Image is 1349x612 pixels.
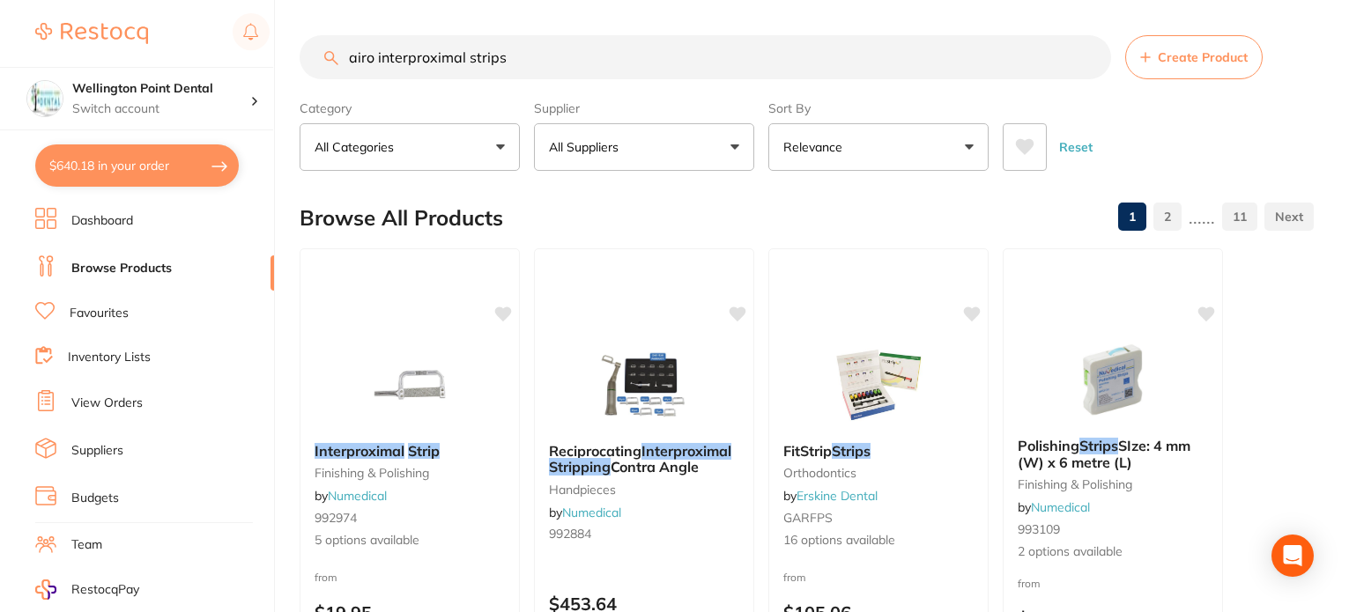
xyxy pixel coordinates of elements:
span: 993109 [1018,521,1060,537]
h2: Browse All Products [300,206,503,231]
span: by [1018,499,1090,515]
small: orthodontics [783,466,974,480]
input: Search Products [300,35,1111,79]
small: finishing & polishing [1018,477,1208,491]
a: Numedical [562,505,621,520]
span: GARFPS [783,510,833,526]
span: by [783,488,878,504]
span: 992884 [549,526,591,542]
b: Interproximal Strip [315,443,505,459]
a: Numedical [328,488,387,504]
a: 11 [1222,199,1257,234]
p: Switch account [72,100,250,118]
a: 1 [1118,199,1146,234]
img: Wellington Point Dental [27,81,63,116]
b: FitStrip Strips [783,443,974,459]
a: Inventory Lists [68,349,151,366]
span: Reciprocating [549,442,641,460]
button: All Suppliers [534,123,754,171]
img: Reciprocating Interproximal Stripping Contra Angle [587,341,701,429]
em: Stripping [549,458,611,476]
a: Erskine Dental [797,488,878,504]
p: All Suppliers [549,138,626,156]
button: Reset [1054,123,1098,171]
button: $640.18 in your order [35,144,239,187]
em: Strips [832,442,871,460]
a: 2 [1153,199,1182,234]
h4: Wellington Point Dental [72,80,250,98]
a: Team [71,536,102,554]
button: Relevance [768,123,989,171]
p: Relevance [783,138,849,156]
div: Open Intercom Messenger [1271,535,1314,577]
small: finishing & polishing [315,466,505,480]
small: handpieces [549,483,739,497]
img: Restocq Logo [35,23,148,44]
a: Favourites [70,305,129,322]
b: Reciprocating Interproximal Stripping Contra Angle [549,443,739,476]
span: SIze: 4 mm (W) x 6 metre (L) [1018,437,1190,470]
p: All Categories [315,138,401,156]
span: 2 options available [1018,543,1208,561]
span: 16 options available [783,532,974,549]
img: RestocqPay [35,579,56,600]
span: 992974 [315,510,357,526]
a: Restocq Logo [35,13,148,54]
a: RestocqPay [35,579,139,600]
img: FitStrip Strips [821,341,936,429]
span: FitStrip [783,442,832,460]
img: Interproximal Strip [352,341,467,429]
a: View Orders [71,394,143,412]
span: from [783,571,806,584]
b: Polishing Strips SIze: 4 mm (W) x 6 metre (L) [1018,438,1208,470]
em: Strips [1079,437,1118,454]
a: Dashboard [71,212,133,230]
em: Interproximal [315,442,404,460]
span: by [315,488,387,504]
span: 5 options available [315,532,505,549]
span: Polishing [1018,437,1079,454]
span: from [1018,577,1041,590]
button: Create Product [1125,35,1263,79]
span: by [549,505,621,520]
a: Budgets [71,490,119,507]
span: Create Product [1158,50,1248,64]
em: Strip [408,442,440,460]
a: Numedical [1031,499,1090,515]
img: Polishing Strips SIze: 4 mm (W) x 6 metre (L) [1056,335,1170,424]
label: Supplier [534,100,754,116]
label: Sort By [768,100,989,116]
button: All Categories [300,123,520,171]
a: Suppliers [71,442,123,460]
em: Interproximal [641,442,731,460]
span: from [315,571,337,584]
span: RestocqPay [71,581,139,599]
a: Browse Products [71,260,172,277]
span: Contra Angle [611,458,699,476]
label: Category [300,100,520,116]
p: ...... [1189,207,1215,227]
